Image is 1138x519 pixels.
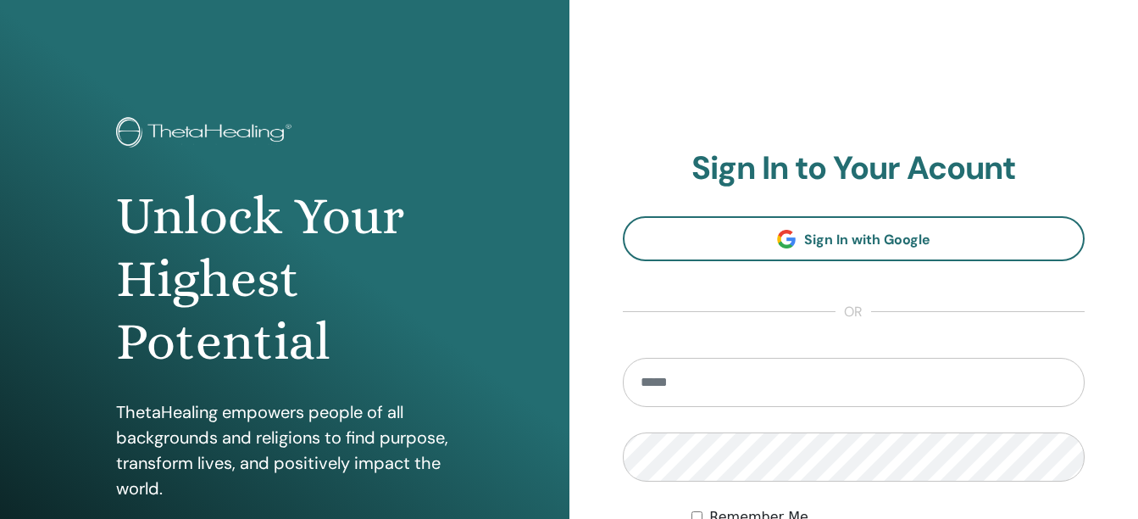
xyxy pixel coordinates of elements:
h2: Sign In to Your Acount [623,149,1085,188]
span: Sign In with Google [804,231,930,248]
h1: Unlock Your Highest Potential [116,185,453,374]
span: or [835,302,871,322]
a: Sign In with Google [623,216,1085,261]
p: ThetaHealing empowers people of all backgrounds and religions to find purpose, transform lives, a... [116,399,453,501]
